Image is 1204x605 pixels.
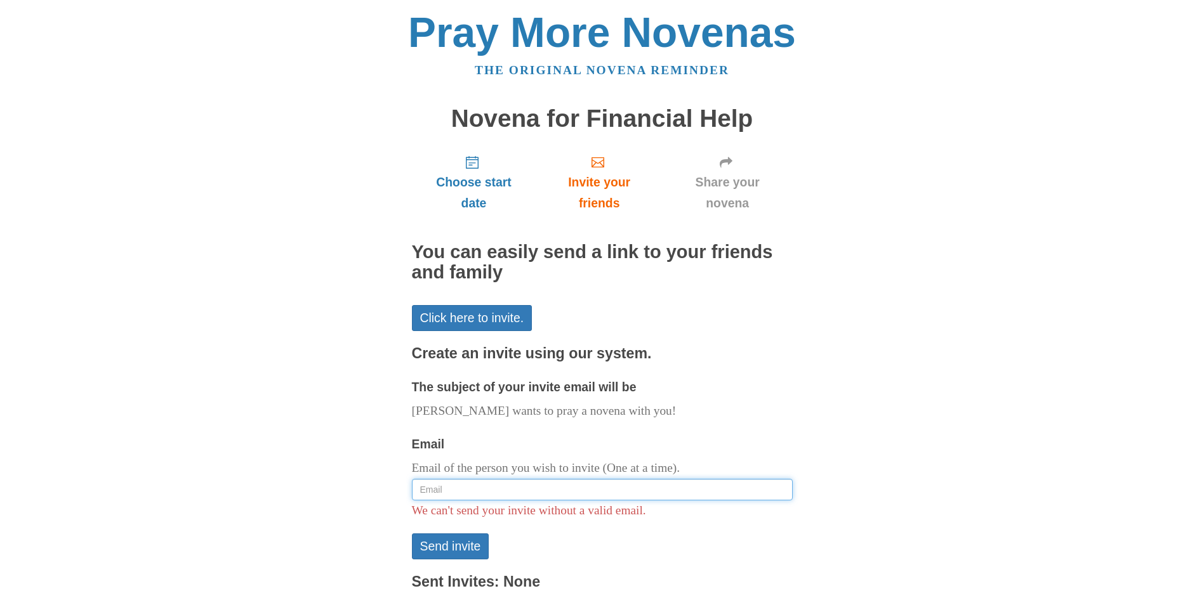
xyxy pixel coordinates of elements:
[475,63,729,77] a: The original novena reminder
[412,305,533,331] a: Click here to invite.
[536,145,662,220] a: Invite your friends
[425,172,524,214] span: Choose start date
[412,401,793,422] p: [PERSON_NAME] wants to pray a novena with you!
[412,377,637,398] label: The subject of your invite email will be
[412,479,793,500] input: Email
[412,105,793,133] h1: Novena for Financial Help
[408,9,796,56] a: Pray More Novenas
[412,145,536,220] a: Choose start date
[548,172,649,214] span: Invite your friends
[663,145,793,220] a: Share your novena
[412,434,445,455] label: Email
[412,533,489,559] button: Send invite
[412,458,793,479] p: Email of the person you wish to invite (One at a time).
[412,504,646,517] span: We can't send your invite without a valid email.
[412,242,793,283] h2: You can easily send a link to your friends and family
[412,574,793,590] h3: Sent Invites: None
[675,172,780,214] span: Share your novena
[412,346,793,362] h3: Create an invite using our system.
